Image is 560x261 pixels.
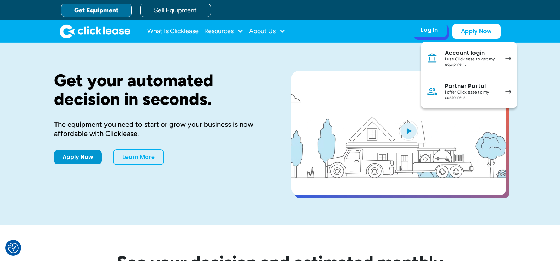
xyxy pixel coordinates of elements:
[140,4,211,17] a: Sell Equipment
[445,83,498,90] div: Partner Portal
[8,243,19,253] img: Revisit consent button
[113,149,164,165] a: Learn More
[60,24,130,38] a: home
[421,26,438,34] div: Log In
[505,90,511,94] img: arrow
[426,86,438,97] img: Person icon
[8,243,19,253] button: Consent Preferences
[54,71,269,108] h1: Get your automated decision in seconds.
[60,24,130,38] img: Clicklease logo
[445,57,498,67] div: I use Clicklease to get my equipment
[61,4,132,17] a: Get Equipment
[54,150,102,164] a: Apply Now
[421,42,517,108] nav: Log In
[204,24,243,38] div: Resources
[421,75,517,108] a: Partner PortalI offer Clicklease to my customers.
[452,24,501,39] a: Apply Now
[147,24,199,38] a: What Is Clicklease
[505,57,511,60] img: arrow
[54,120,269,138] div: The equipment you need to start or grow your business is now affordable with Clicklease.
[291,71,506,195] a: open lightbox
[426,53,438,64] img: Bank icon
[421,42,517,75] a: Account loginI use Clicklease to get my equipment
[399,121,418,141] img: Blue play button logo on a light blue circular background
[445,49,498,57] div: Account login
[445,90,498,101] div: I offer Clicklease to my customers.
[249,24,285,38] div: About Us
